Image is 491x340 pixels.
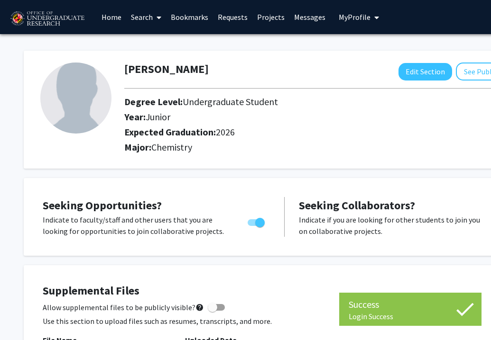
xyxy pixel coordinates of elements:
img: University of Maryland Logo [7,7,87,31]
a: Home [97,0,126,34]
h1: [PERSON_NAME] [124,63,209,76]
button: Edit Section [398,63,452,81]
a: Bookmarks [166,0,213,34]
span: Chemistry [151,141,192,153]
span: 2026 [216,126,235,138]
mat-icon: help [195,302,204,313]
div: Login Success [349,312,472,321]
span: Undergraduate Student [183,96,278,107]
a: Projects [252,0,289,34]
h2: Expected Graduation: [124,126,463,138]
span: My Profile [339,12,371,22]
div: Toggle [244,214,270,228]
div: Success [349,297,472,312]
a: Search [126,0,166,34]
span: Junior [146,111,170,123]
p: Indicate if you are looking for other students to join you on collaborative projects. [299,214,486,237]
img: Profile Picture [40,63,111,134]
a: Messages [289,0,330,34]
iframe: Chat [451,297,484,333]
a: Requests [213,0,252,34]
span: Allow supplemental files to be publicly visible? [43,302,204,313]
p: Indicate to faculty/staff and other users that you are looking for opportunities to join collabor... [43,214,230,237]
span: Seeking Opportunities? [43,198,162,213]
span: Seeking Collaborators? [299,198,415,213]
h2: Degree Level: [124,96,463,107]
h2: Year: [124,111,463,123]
